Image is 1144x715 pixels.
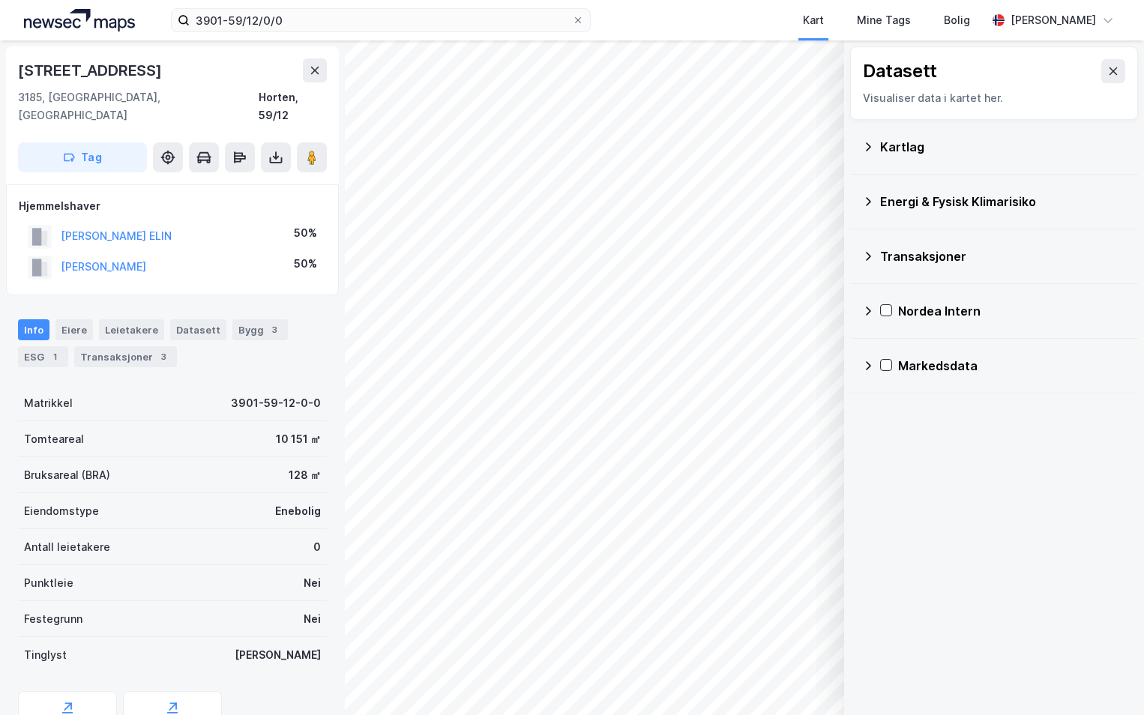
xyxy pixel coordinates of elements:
div: 10 151 ㎡ [276,430,321,448]
input: Søk på adresse, matrikkel, gårdeiere, leietakere eller personer [190,9,572,31]
div: Datasett [170,319,226,340]
div: Transaksjoner [880,247,1126,265]
div: Leietakere [99,319,164,340]
div: Info [18,319,49,340]
div: Markedsdata [898,357,1126,375]
div: Eiendomstype [24,502,99,520]
iframe: Chat Widget [1069,643,1144,715]
div: [PERSON_NAME] [1011,11,1096,29]
img: logo.a4113a55bc3d86da70a041830d287a7e.svg [24,9,135,31]
div: 0 [313,538,321,556]
div: 128 ㎡ [289,466,321,484]
div: Kartlag [880,138,1126,156]
div: 3185, [GEOGRAPHIC_DATA], [GEOGRAPHIC_DATA] [18,88,259,124]
div: Festegrunn [24,610,82,628]
div: 50% [294,255,317,273]
div: Nordea Intern [898,302,1126,320]
div: Nei [304,610,321,628]
div: Enebolig [275,502,321,520]
button: Tag [18,142,147,172]
div: Visualiser data i kartet her. [863,89,1125,107]
div: Datasett [863,59,937,83]
div: 3901-59-12-0-0 [231,394,321,412]
div: 3 [267,322,282,337]
div: Mine Tags [857,11,911,29]
div: Tomteareal [24,430,84,448]
div: ESG [18,346,68,367]
div: 3 [156,349,171,364]
div: Nei [304,574,321,592]
div: [PERSON_NAME] [235,646,321,664]
div: Tinglyst [24,646,67,664]
div: Kart [803,11,824,29]
div: Hjemmelshaver [19,197,326,215]
div: Bruksareal (BRA) [24,466,110,484]
div: Punktleie [24,574,73,592]
div: Horten, 59/12 [259,88,327,124]
div: Matrikkel [24,394,73,412]
div: Bolig [944,11,970,29]
div: Bygg [232,319,288,340]
div: 50% [294,224,317,242]
div: [STREET_ADDRESS] [18,58,165,82]
div: Energi & Fysisk Klimarisiko [880,193,1126,211]
div: 1 [47,349,62,364]
div: Transaksjoner [74,346,177,367]
div: Eiere [55,319,93,340]
div: Antall leietakere [24,538,110,556]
